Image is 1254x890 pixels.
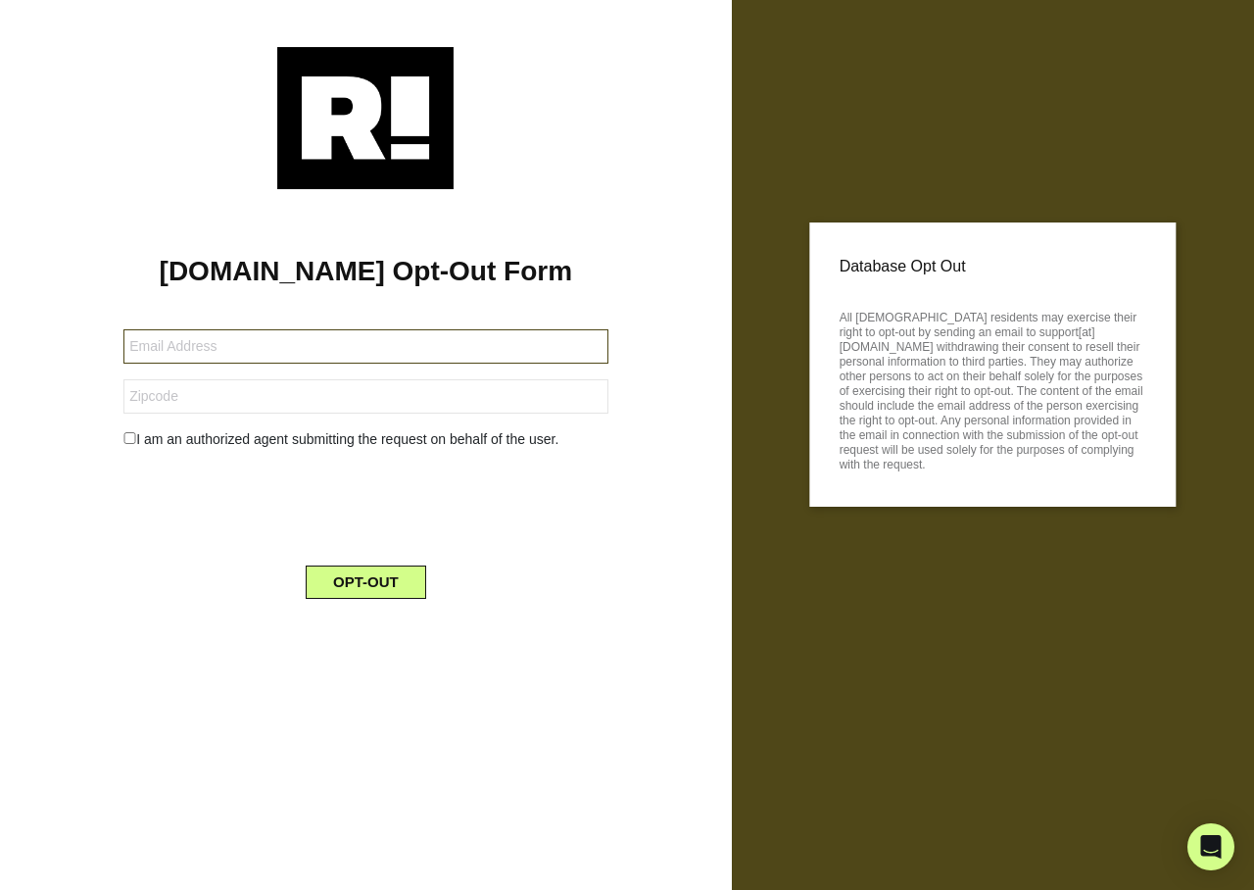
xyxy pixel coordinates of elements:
h1: [DOMAIN_NAME] Opt-Out Form [29,255,702,288]
button: OPT-OUT [306,566,426,599]
img: Retention.com [277,47,454,189]
iframe: reCAPTCHA [217,466,514,542]
p: Database Opt Out [840,252,1146,281]
div: Open Intercom Messenger [1187,823,1234,870]
div: I am an authorized agent submitting the request on behalf of the user. [109,429,622,450]
p: All [DEMOGRAPHIC_DATA] residents may exercise their right to opt-out by sending an email to suppo... [840,305,1146,472]
input: Zipcode [123,379,607,414]
input: Email Address [123,329,607,364]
